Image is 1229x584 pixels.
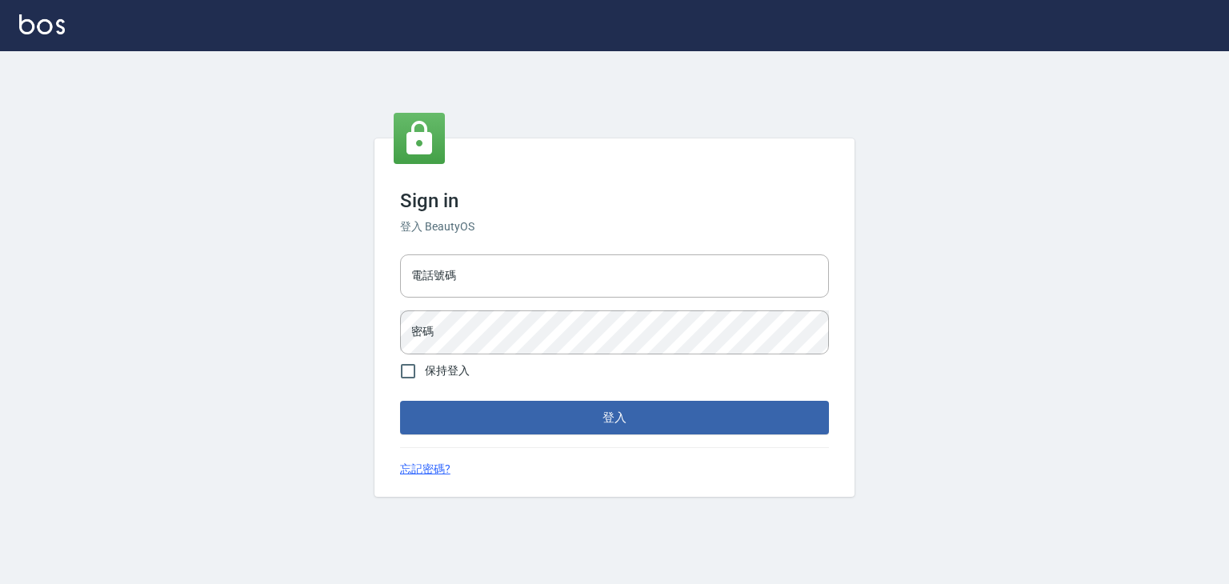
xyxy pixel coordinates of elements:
img: Logo [19,14,65,34]
span: 保持登入 [425,362,470,379]
h3: Sign in [400,190,829,212]
button: 登入 [400,401,829,434]
a: 忘記密碼? [400,461,450,478]
h6: 登入 BeautyOS [400,218,829,235]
